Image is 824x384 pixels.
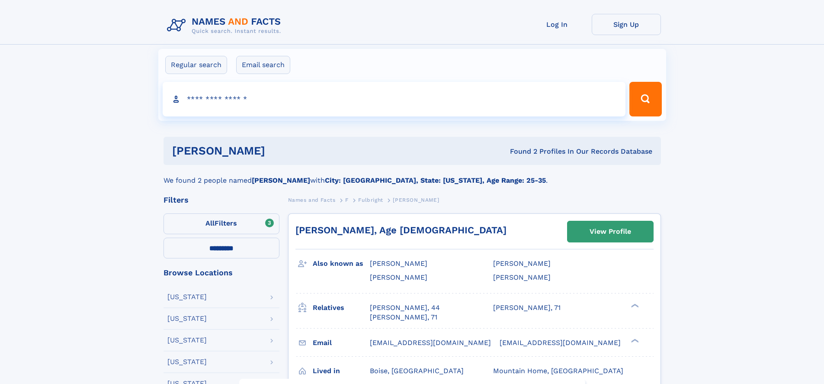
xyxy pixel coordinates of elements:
[370,273,427,281] span: [PERSON_NAME]
[370,313,437,322] a: [PERSON_NAME], 71
[205,219,215,227] span: All
[345,197,349,203] span: F
[523,14,592,35] a: Log In
[167,294,207,300] div: [US_STATE]
[313,256,370,271] h3: Also known as
[388,147,652,156] div: Found 2 Profiles In Our Records Database
[590,222,631,242] div: View Profile
[493,259,551,268] span: [PERSON_NAME]
[164,269,279,277] div: Browse Locations
[393,197,439,203] span: [PERSON_NAME]
[163,82,626,116] input: search input
[236,56,290,74] label: Email search
[370,367,464,375] span: Boise, [GEOGRAPHIC_DATA]
[370,303,440,313] a: [PERSON_NAME], 44
[313,336,370,350] h3: Email
[167,337,207,344] div: [US_STATE]
[500,339,621,347] span: [EMAIL_ADDRESS][DOMAIN_NAME]
[164,213,279,234] label: Filters
[345,194,349,205] a: F
[252,176,310,184] b: [PERSON_NAME]
[164,196,279,204] div: Filters
[358,197,383,203] span: Fulbright
[313,300,370,315] h3: Relatives
[358,194,383,205] a: Fulbright
[172,145,388,156] h1: [PERSON_NAME]
[167,315,207,322] div: [US_STATE]
[164,165,661,186] div: We found 2 people named with .
[165,56,227,74] label: Regular search
[370,259,427,268] span: [PERSON_NAME]
[629,338,639,343] div: ❯
[592,14,661,35] a: Sign Up
[370,339,491,347] span: [EMAIL_ADDRESS][DOMAIN_NAME]
[164,14,288,37] img: Logo Names and Facts
[295,225,507,236] a: [PERSON_NAME], Age [DEMOGRAPHIC_DATA]
[325,176,546,184] b: City: [GEOGRAPHIC_DATA], State: [US_STATE], Age Range: 25-35
[288,194,336,205] a: Names and Facts
[629,303,639,308] div: ❯
[629,82,661,116] button: Search Button
[568,221,653,242] a: View Profile
[493,273,551,281] span: [PERSON_NAME]
[313,364,370,378] h3: Lived in
[493,367,623,375] span: Mountain Home, [GEOGRAPHIC_DATA]
[167,358,207,365] div: [US_STATE]
[493,303,561,313] a: [PERSON_NAME], 71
